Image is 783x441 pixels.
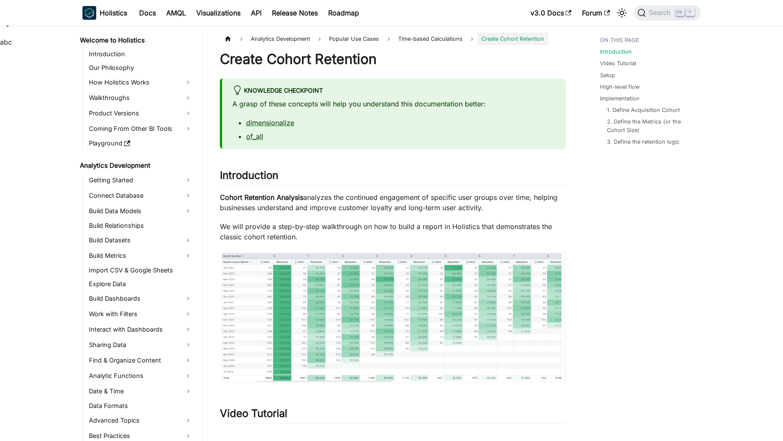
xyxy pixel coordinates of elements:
[246,6,267,20] a: API
[191,6,246,20] a: Visualizations
[577,6,615,20] a: Forum
[86,48,195,60] a: Introduction
[86,278,195,290] a: Explore Data
[220,192,566,213] p: analyzes the continued engagement of specific user groups over time, helping businesses understan...
[323,6,364,20] a: Roadmap
[86,76,195,89] a: How Holistics Works
[86,122,195,136] a: Coming From Other BI Tools
[607,106,680,114] a: 1. Define Acquisition Cohort
[86,292,195,305] a: Build Dashboards
[86,137,195,149] a: Playground
[394,33,467,45] span: Time-based Calculations
[86,338,195,352] a: Sharing Data
[86,106,195,120] a: Product Versions
[325,33,383,45] span: Popular Use Cases
[86,323,195,336] a: Interact with Dashboards
[600,48,632,56] a: Introduction
[477,33,548,45] span: Create Cohort Retention
[82,6,96,20] img: Holistics
[232,99,555,109] p: A grasp of these concepts will help you understand this documentation better:
[246,118,294,127] a: dimensionalize
[86,91,195,105] a: Walkthroughs
[220,169,566,185] h2: Introduction
[220,407,566,423] h2: Video Tutorial
[86,384,195,398] a: Date & Time
[220,221,566,242] p: We will provide a step-by-step walkthrough on how to build a report in Holistics that demonstrate...
[86,249,195,263] a: Build Metrics
[86,400,195,412] a: Data Formats
[246,132,263,141] a: of_all
[607,138,679,146] a: 3. Define the retention logic
[86,173,195,187] a: Getting Started
[86,369,195,383] a: Analytic Functions
[86,233,195,247] a: Build Datasets
[232,85,555,97] div: Knowledge Checkpoint
[686,9,695,16] kbd: K
[86,264,195,276] a: Import CSV & Google Sheets
[86,204,195,218] a: Build Data Models
[86,189,195,202] a: Connect Database
[607,118,692,134] a: 2. Define the Metrics (or the Cohort Size)
[134,6,161,20] a: Docs
[220,193,303,202] strong: Cohort Retention Analysis
[247,33,314,45] span: Analytics Development
[220,33,566,45] nav: Breadcrumbs
[220,51,566,68] h1: Create Cohort Retention
[634,5,701,21] button: Search (Ctrl+K)
[525,6,577,20] a: v3.0 Docs
[600,71,615,79] a: Setup
[220,33,236,45] a: Home page
[100,8,127,18] b: Holistics
[86,307,195,321] a: Work with Filters
[161,6,191,20] a: AMQL
[267,6,323,20] a: Release Notes
[86,414,195,427] a: Advanced Topics
[646,9,676,17] span: Search
[82,6,127,20] a: HolisticsHolistics
[615,6,629,20] button: Switch between dark and light mode (currently light mode)
[600,83,640,91] a: High-level flow
[600,94,640,103] a: Implementation
[74,26,203,441] nav: Docs sidebar
[86,62,195,74] a: Our Philosophy
[600,59,636,67] a: Video Tutorial
[77,160,195,172] a: Analytics Development
[86,220,195,232] a: Build Relationships
[77,34,195,46] a: Welcome to Holistics
[86,353,195,367] a: Find & Organize Content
